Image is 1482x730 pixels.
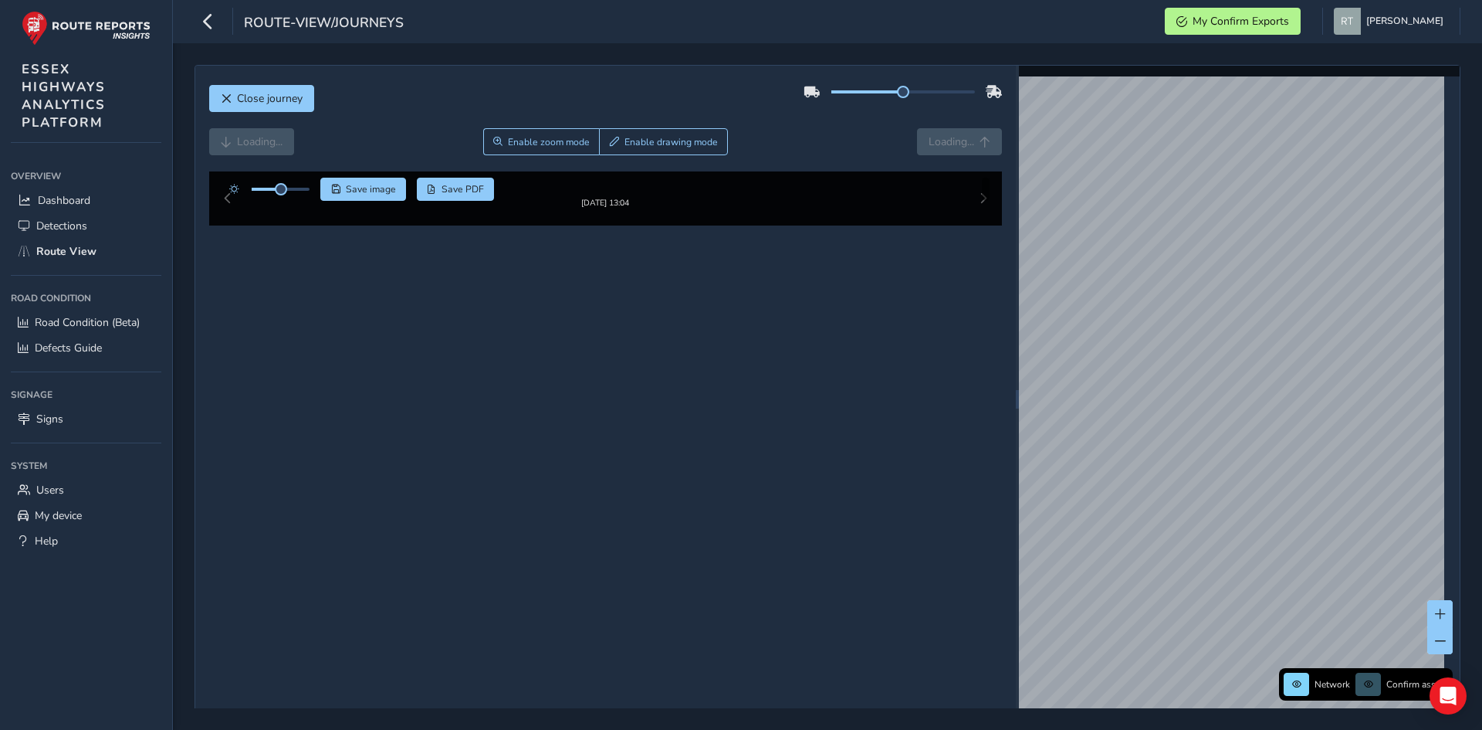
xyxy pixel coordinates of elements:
span: Help [35,534,58,548]
div: System [11,454,161,477]
span: Defects Guide [35,341,102,355]
button: [PERSON_NAME] [1334,8,1449,35]
button: Save [320,178,406,201]
span: ESSEX HIGHWAYS ANALYTICS PLATFORM [22,60,106,131]
span: route-view/journeys [244,13,404,35]
span: Save PDF [442,183,484,195]
span: Road Condition (Beta) [35,315,140,330]
div: [DATE] 13:04 [558,209,652,221]
button: PDF [417,178,495,201]
img: Thumbnail frame [558,195,652,209]
span: Dashboard [38,193,90,208]
a: Detections [11,213,161,239]
span: Confirm assets [1386,678,1448,691]
button: Draw [599,128,728,155]
button: Close journey [209,85,314,112]
div: Signage [11,383,161,406]
span: Save image [346,183,396,195]
img: diamond-layout [1334,8,1361,35]
span: Detections [36,219,87,233]
span: My Confirm Exports [1193,14,1289,29]
span: Route View [36,244,96,259]
a: Help [11,528,161,554]
div: Open Intercom Messenger [1430,677,1467,715]
span: Enable drawing mode [624,136,718,148]
span: Close journey [237,91,303,106]
div: Road Condition [11,287,161,310]
img: rr logo [22,11,151,46]
span: Network [1315,678,1350,691]
span: My device [35,508,82,523]
a: Signs [11,406,161,432]
a: Defects Guide [11,335,161,361]
span: Signs [36,412,63,426]
button: My Confirm Exports [1165,8,1301,35]
a: Dashboard [11,188,161,213]
a: Route View [11,239,161,264]
span: [PERSON_NAME] [1366,8,1443,35]
a: My device [11,503,161,528]
button: Zoom [483,128,600,155]
a: Users [11,477,161,503]
span: Users [36,483,64,497]
span: Enable zoom mode [508,136,590,148]
a: Road Condition (Beta) [11,310,161,335]
div: Overview [11,165,161,188]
